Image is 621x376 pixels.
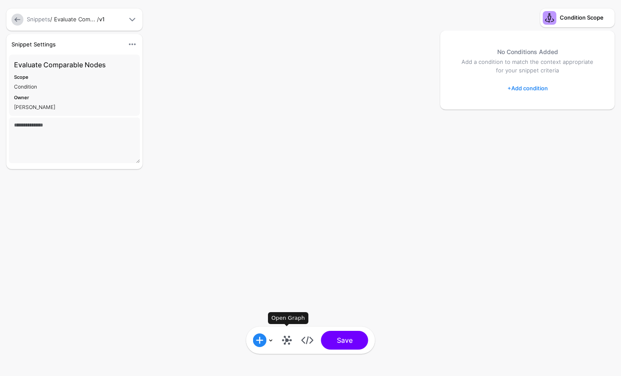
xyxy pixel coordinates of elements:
p: Add a condition to match the context appropriate for your snippet criteria [457,58,598,75]
div: Snippet Settings [8,40,124,49]
app-identifier: [PERSON_NAME] [14,104,55,110]
a: Add condition [507,81,548,95]
div: / Evaluate Com... / [25,15,125,24]
div: Condition [14,83,135,90]
strong: Scope [14,74,28,80]
strong: v1 [99,16,105,23]
button: Save [321,331,368,350]
strong: Owner [14,95,29,100]
div: Condition Scope [560,14,604,22]
a: Snippets [27,16,50,23]
div: Open Graph [268,312,308,324]
h3: Evaluate Comparable Nodes [14,60,135,70]
h5: No Conditions Added [457,48,598,56]
span: + [507,85,511,92]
